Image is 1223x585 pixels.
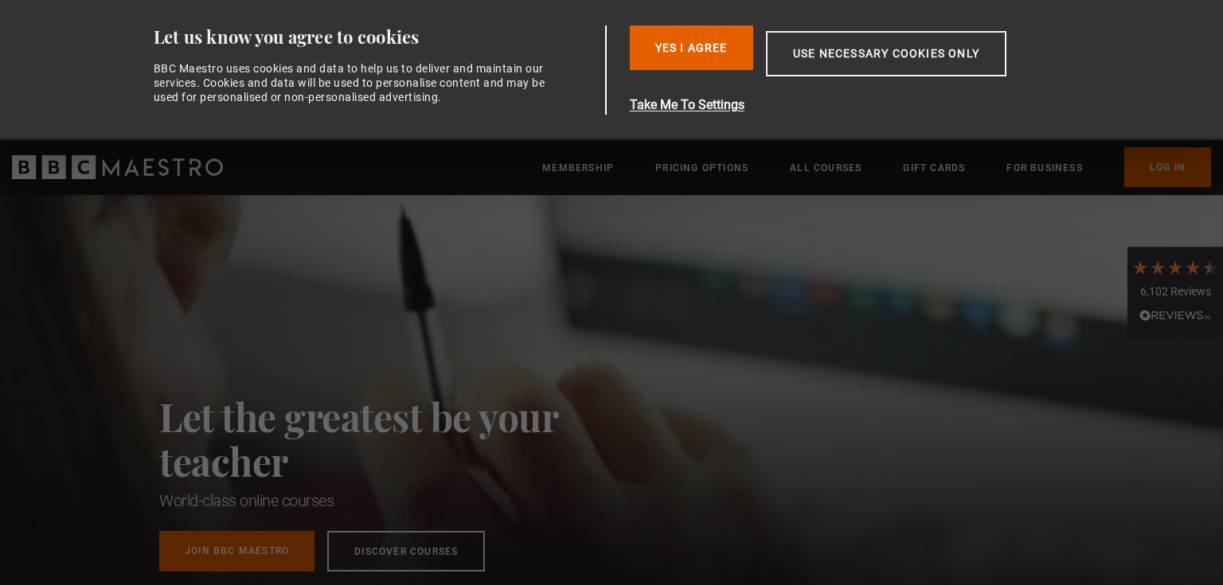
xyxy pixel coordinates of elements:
[1131,259,1219,276] div: 4.7 Stars
[766,31,1006,76] button: Use necessary cookies only
[1127,247,1223,339] div: 6,102 ReviewsRead All Reviews
[630,25,753,70] button: Yes I Agree
[159,394,629,483] h2: Let the greatest be your teacher
[154,61,555,105] div: BBC Maestro uses cookies and data to help us to deliver and maintain our services. Cookies and da...
[630,96,1082,115] button: Take Me To Settings
[1131,284,1219,300] div: 6,102 Reviews
[1124,147,1211,187] a: Log In
[903,160,965,176] a: Gift Cards
[655,160,748,176] a: Pricing Options
[1139,310,1211,321] img: REVIEWS.io
[542,160,614,176] a: Membership
[542,147,1211,187] nav: Primary
[154,25,600,49] div: Let us know you agree to cookies
[1131,307,1219,326] div: Read All Reviews
[790,160,862,176] a: All Courses
[12,155,223,179] svg: BBC Maestro
[159,489,629,512] h1: World-class online courses
[1006,160,1082,176] a: For business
